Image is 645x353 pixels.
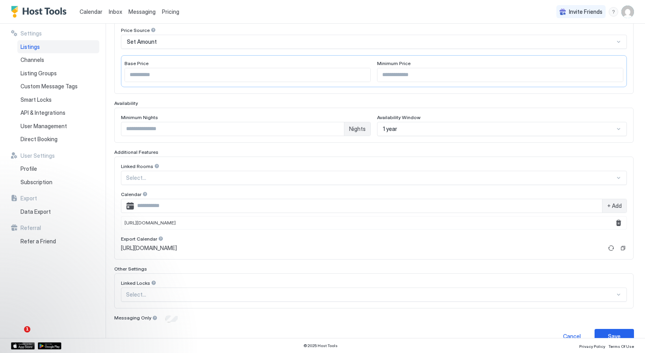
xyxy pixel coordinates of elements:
[80,8,102,15] span: Calendar
[121,236,157,242] span: Export Calendar
[17,40,99,54] a: Listings
[621,6,634,18] div: User profile
[579,344,605,349] span: Privacy Policy
[121,191,141,197] span: Calendar
[121,122,344,136] input: Input Field
[17,67,99,80] a: Listing Groups
[17,176,99,189] a: Subscription
[11,6,70,18] a: Host Tools Logo
[121,245,603,252] a: [URL][DOMAIN_NAME]
[552,329,591,344] button: Cancel
[608,332,621,340] div: Save
[6,276,164,332] iframe: Intercom notifications message
[609,7,618,17] div: menu
[128,8,156,15] span: Messaging
[20,109,65,116] span: API & Integrations
[114,100,138,106] span: Availability
[614,218,623,228] button: Remove
[377,60,411,66] span: Minimum Price
[20,195,37,202] span: Export
[121,114,158,120] span: Minimum Nights
[162,8,179,15] span: Pricing
[349,125,366,133] span: Nights
[20,83,78,90] span: Custom Message Tags
[20,238,56,245] span: Refer a Friend
[109,7,122,16] a: Inbox
[20,224,41,232] span: Referral
[20,43,40,50] span: Listings
[17,80,99,93] a: Custom Message Tags
[569,8,602,15] span: Invite Friends
[38,342,61,349] a: Google Play Store
[20,123,67,130] span: User Management
[608,342,634,350] a: Terms Of Use
[607,202,622,209] span: + Add
[20,56,44,64] span: Channels
[11,342,35,349] a: App Store
[377,68,623,82] input: Input Field
[121,163,153,169] span: Linked Rooms
[606,243,616,253] button: Refresh
[17,53,99,67] a: Channels
[17,120,99,133] a: User Management
[125,68,370,82] input: Input Field
[20,30,42,37] span: Settings
[121,27,150,33] span: Price Source
[619,244,627,252] button: Copy
[17,93,99,106] a: Smart Locks
[17,235,99,248] a: Refer a Friend
[17,133,99,146] a: Direct Booking
[563,332,581,340] div: Cancel
[17,162,99,176] a: Profile
[128,7,156,16] a: Messaging
[595,329,634,344] button: Save
[579,342,605,350] a: Privacy Policy
[20,179,52,186] span: Subscription
[303,343,338,348] span: © 2025 Host Tools
[125,220,176,226] span: [URL][DOMAIN_NAME]
[377,114,420,120] span: Availability Window
[608,344,634,349] span: Terms Of Use
[127,38,157,45] span: Set Amount
[20,136,58,143] span: Direct Booking
[20,208,51,215] span: Data Export
[20,165,37,172] span: Profile
[383,125,397,133] span: 1 year
[121,245,177,252] span: [URL][DOMAIN_NAME]
[114,149,158,155] span: Additional Features
[8,326,27,345] iframe: Intercom live chat
[24,326,30,332] span: 1
[134,199,602,213] input: Input Field
[20,152,55,159] span: User Settings
[125,60,149,66] span: Base Price
[114,266,147,272] span: Other Settings
[109,8,122,15] span: Inbox
[20,96,52,103] span: Smart Locks
[20,70,57,77] span: Listing Groups
[17,205,99,219] a: Data Export
[80,7,102,16] a: Calendar
[17,106,99,120] a: API & Integrations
